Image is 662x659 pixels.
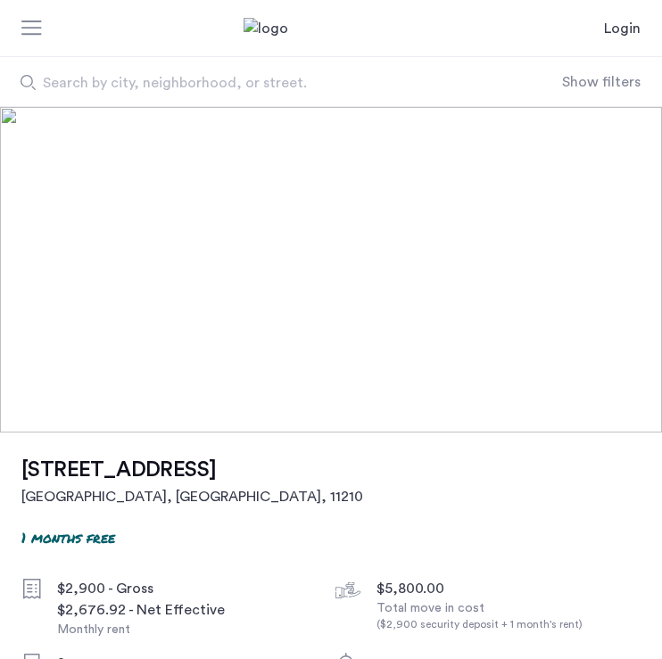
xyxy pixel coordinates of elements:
img: logo [244,18,418,39]
span: Search by city, neighborhood, or street. [43,72,492,94]
h1: [STREET_ADDRESS] [21,454,363,486]
a: [STREET_ADDRESS][GEOGRAPHIC_DATA], [GEOGRAPHIC_DATA], 11210 [21,454,363,507]
div: $5,800.00 [377,578,641,599]
div: Monthly rent [57,621,321,638]
div: $2,900 - Gross [57,578,321,599]
div: Total move in cost [377,599,641,632]
h2: [GEOGRAPHIC_DATA], [GEOGRAPHIC_DATA] , 11210 [21,486,363,507]
div: ($2,900 security deposit + 1 month's rent) [377,617,641,632]
a: Login [604,18,641,39]
div: $2,676.92 - Net Effective [57,599,321,621]
p: 1 months free [21,527,115,548]
button: Show or hide filters [562,71,641,93]
a: Cazamio Logo [244,18,418,39]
